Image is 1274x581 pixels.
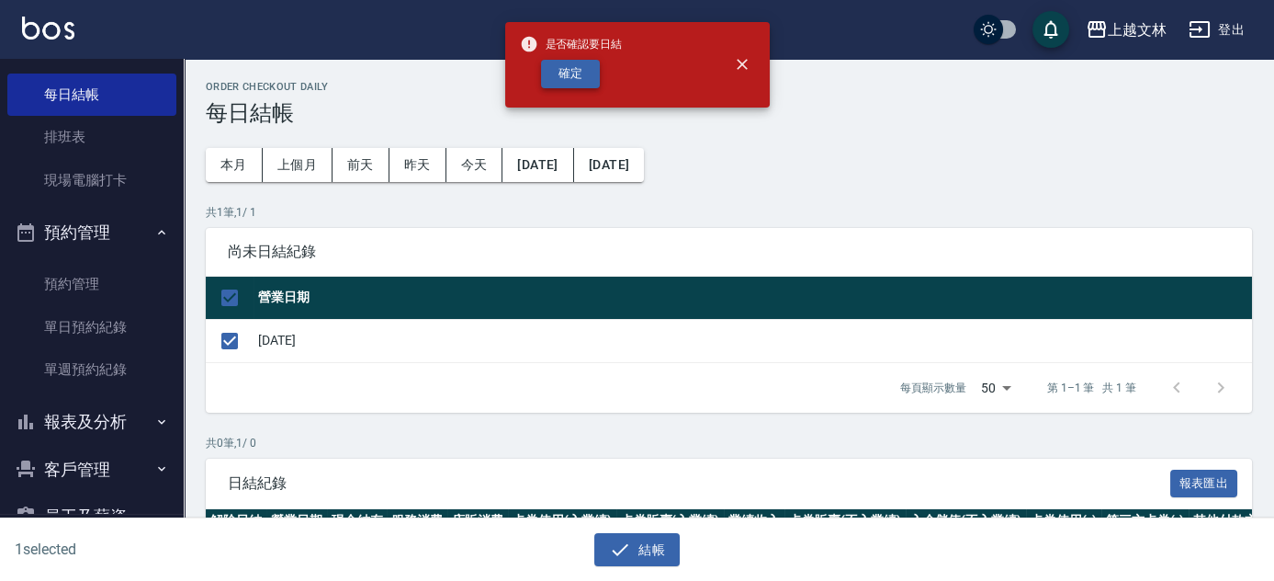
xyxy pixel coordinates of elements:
[7,398,176,446] button: 報表及分析
[594,533,680,567] button: 結帳
[508,509,616,533] th: 卡券使用(入業績)
[22,17,74,40] img: Logo
[1078,11,1174,49] button: 上越文林
[906,509,1027,533] th: 入金儲值(不入業績)
[1032,11,1069,48] button: save
[206,100,1252,126] h3: 每日結帳
[974,363,1018,413] div: 50
[333,148,389,182] button: 前天
[1170,470,1238,498] button: 報表匯出
[389,148,446,182] button: 昨天
[7,74,176,116] a: 每日結帳
[7,306,176,348] a: 單日預約紀錄
[7,348,176,391] a: 單週預約紀錄
[1101,509,1189,533] th: 第三方卡券(-)
[1026,509,1101,533] th: 卡券使用(-)
[206,435,1252,451] p: 共 0 筆, 1 / 0
[7,159,176,201] a: 現場電腦打卡
[263,148,333,182] button: 上個月
[1108,18,1167,41] div: 上越文林
[447,509,508,533] th: 店販消費
[784,509,906,533] th: 卡券販賣(不入業績)
[327,509,388,533] th: 現金結存
[387,509,447,533] th: 服務消費
[228,474,1170,493] span: 日結紀錄
[724,509,784,533] th: 業績收入
[7,493,176,541] button: 員工及薪資
[7,209,176,256] button: 預約管理
[206,509,266,533] th: 解除日結
[574,148,644,182] button: [DATE]
[7,446,176,494] button: 客戶管理
[7,116,176,158] a: 排班表
[228,243,1230,261] span: 尚未日結紀錄
[206,204,1252,221] p: 共 1 筆, 1 / 1
[254,319,1252,362] td: [DATE]
[900,380,966,396] p: 每頁顯示數量
[206,148,263,182] button: 本月
[206,81,1252,93] h2: Order checkout daily
[254,277,1252,320] th: 營業日期
[446,148,503,182] button: 今天
[1047,380,1136,396] p: 第 1–1 筆 共 1 筆
[266,509,327,533] th: 營業日期
[541,60,600,88] button: 確定
[520,35,623,53] span: 是否確認要日結
[616,509,725,533] th: 卡券販賣(入業績)
[502,148,573,182] button: [DATE]
[7,263,176,305] a: 預約管理
[15,538,315,561] h6: 1 selected
[722,44,762,85] button: close
[1170,473,1238,491] a: 報表匯出
[1181,13,1252,47] button: 登出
